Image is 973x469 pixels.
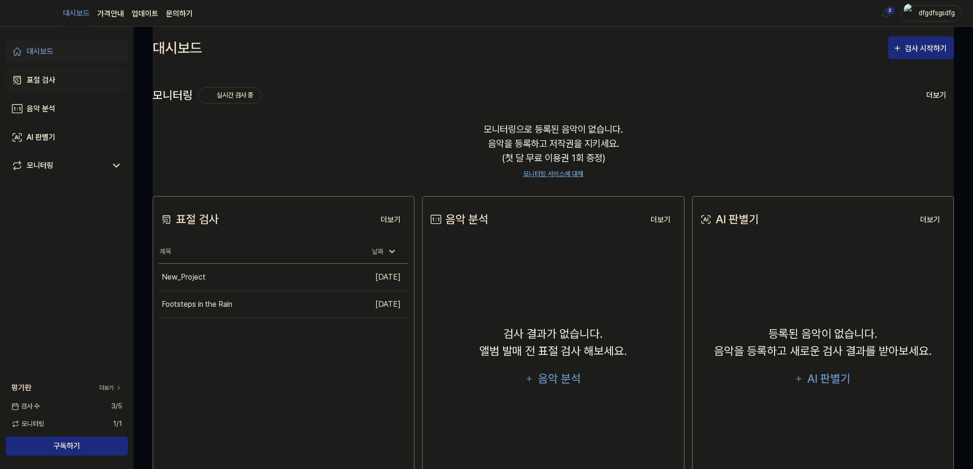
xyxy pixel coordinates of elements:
[905,42,949,55] div: 검사 시작하기
[6,40,128,63] a: 대시보드
[904,4,915,23] img: profile
[373,210,408,229] button: 더보기
[888,36,954,59] button: 검사 시작하기
[885,7,895,14] div: 2
[519,367,588,390] button: 음악 분석
[162,271,206,283] div: New_Project
[643,210,678,229] button: 더보기
[27,74,55,86] div: 표절 검사
[6,437,128,456] button: 구독하기
[918,8,955,18] div: dfgdfsgsdfg
[27,160,53,171] div: 모니터링
[806,370,852,388] div: AI 판별기
[880,8,892,19] img: 알림
[166,8,193,20] a: 문의하기
[479,325,627,360] div: 검사 결과가 없습니다. 앨범 발매 전 표절 검사 해보세요.
[428,211,488,228] div: 음악 분석
[159,240,346,263] th: 제목
[11,382,31,394] span: 평가판
[99,384,122,392] a: 더보기
[111,401,122,411] span: 3 / 5
[919,85,954,105] button: 더보기
[113,419,122,429] span: 1 / 1
[523,169,583,179] a: 모니터링 서비스에 대해
[11,160,107,171] a: 모니터링
[198,87,261,104] button: 실시간 검사 중
[346,291,408,318] td: [DATE]
[11,401,40,411] span: 검사 수
[714,325,932,360] div: 등록된 음악이 없습니다. 음악을 등록하고 새로운 검사 결과를 받아보세요.
[27,132,55,143] div: AI 판별기
[879,6,894,21] button: 알림2
[63,0,90,27] a: 대시보드
[153,36,202,59] div: 대시보드
[6,126,128,149] a: AI 판별기
[901,5,962,21] button: profiledfgdfsgsdfg
[912,210,948,229] button: 더보기
[27,46,53,57] div: 대시보드
[27,103,55,115] div: 음악 분석
[153,111,954,190] div: 모니터링으로 등록된 음악이 없습니다. 음악을 등록하고 저작권을 지키세요. (첫 달 무료 이용권 1회 증정)
[153,87,261,104] div: 모니터링
[159,211,219,228] div: 표절 검사
[537,370,582,388] div: 음악 분석
[203,92,211,99] img: monitoring Icon
[788,367,858,390] button: AI 판별기
[97,8,124,20] a: 가격안내
[368,244,401,260] div: 날짜
[11,419,44,429] span: 모니터링
[346,263,408,291] td: [DATE]
[132,8,158,20] a: 업데이트
[6,97,128,120] a: 음악 분석
[162,299,232,310] div: Footsteps in the Rain
[6,69,128,92] a: 표절 검사
[698,211,759,228] div: AI 판별기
